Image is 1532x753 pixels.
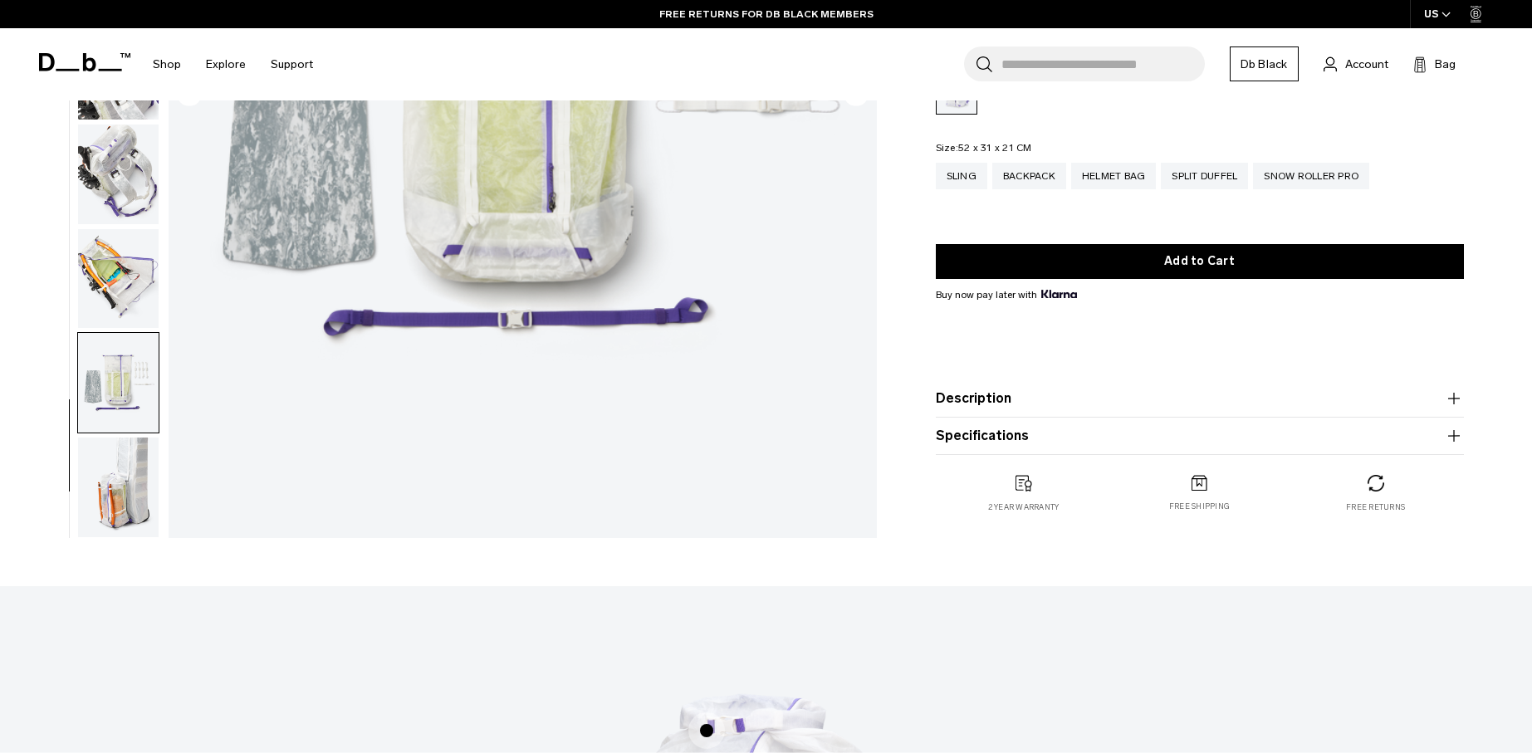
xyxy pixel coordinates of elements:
a: Shop [153,35,181,94]
button: Specifications [936,426,1464,446]
span: Buy now pay later with [936,287,1077,302]
img: Weigh_Lighter_Backpack_25L_15.png [78,333,159,433]
p: 2 year warranty [988,501,1060,513]
img: Weigh_Lighter_Backpack_25L_13.png [78,125,159,224]
span: Account [1345,56,1388,73]
a: Db Black [1230,46,1299,81]
button: Weigh_Lighter_Backpack_25L_15.png [77,332,159,433]
button: Add to Cart [936,244,1464,279]
legend: Size: [936,143,1032,153]
a: Support [271,35,313,94]
button: Description [936,389,1464,408]
p: Free returns [1346,501,1405,513]
p: Free shipping [1169,501,1230,512]
a: Snow Roller Pro [1253,163,1369,189]
button: Weigh_Lighter_Backpack_25L_14.png [77,228,159,330]
button: Weigh_Lighter_Backpack_25L_16.png [77,437,159,538]
a: Account [1324,54,1388,74]
img: {"height" => 20, "alt" => "Klarna"} [1041,290,1077,298]
nav: Main Navigation [140,28,325,100]
button: Next slide [844,81,869,110]
img: Weigh_Lighter_Backpack_25L_14.png [78,229,159,329]
a: FREE RETURNS FOR DB BLACK MEMBERS [659,7,874,22]
img: Weigh_Lighter_Backpack_25L_16.png [78,438,159,537]
a: Explore [206,35,246,94]
a: Backpack [992,163,1066,189]
button: Weigh_Lighter_Backpack_25L_13.png [77,124,159,225]
button: Previous slide [177,81,202,110]
button: Bag [1413,54,1456,74]
span: Bag [1435,56,1456,73]
a: Split Duffel [1161,163,1248,189]
span: 52 x 31 x 21 CM [958,142,1032,154]
a: Sling [936,163,987,189]
a: Helmet Bag [1071,163,1157,189]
